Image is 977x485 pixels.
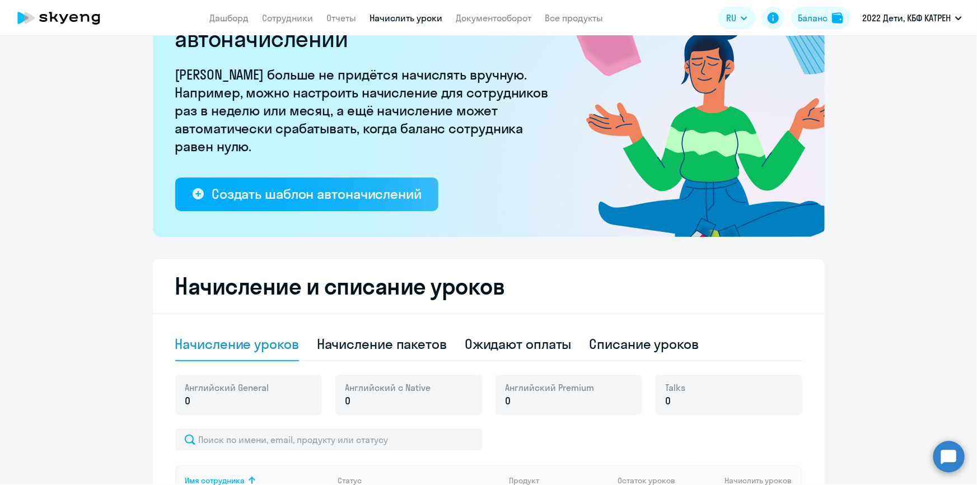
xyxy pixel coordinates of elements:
button: RU [718,7,755,29]
div: Создать шаблон автоначислений [212,185,422,203]
span: 0 [185,394,191,408]
h2: Начисление и списание уроков [175,273,802,300]
a: Дашборд [210,12,249,24]
span: Английский Premium [506,381,595,394]
span: RU [726,11,736,25]
input: Поиск по имени, email, продукту или статусу [175,428,482,451]
div: Списание уроков [590,335,699,353]
p: 2022 Дети, КБФ КАТРЕН [862,11,951,25]
span: Английский General [185,381,269,394]
div: Ожидают оплаты [465,335,572,353]
a: Все продукты [545,12,604,24]
a: Сотрудники [263,12,314,24]
div: Начисление пакетов [317,335,447,353]
span: Talks [666,381,686,394]
a: Начислить уроки [370,12,443,24]
span: 0 [506,394,511,408]
button: 2022 Дети, КБФ КАТРЕН [857,4,967,31]
a: Отчеты [327,12,357,24]
button: Балансbalance [791,7,850,29]
a: Документооборот [456,12,532,24]
span: 0 [345,394,351,408]
img: balance [832,12,843,24]
div: Баланс [798,11,828,25]
div: Начисление уроков [175,335,299,353]
span: Английский с Native [345,381,431,394]
span: 0 [666,394,671,408]
button: Создать шаблон автоначислений [175,178,438,211]
p: [PERSON_NAME] больше не придётся начислять вручную. Например, можно настроить начисление для сотр... [175,66,556,155]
